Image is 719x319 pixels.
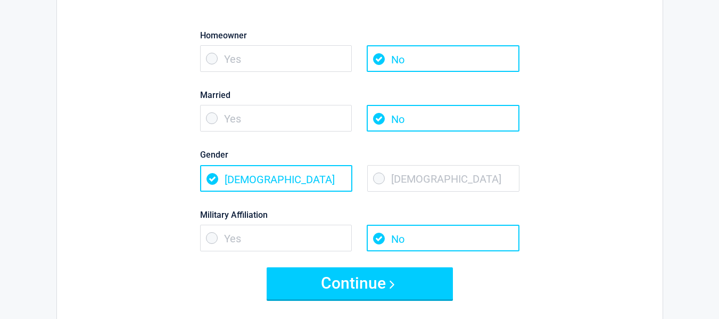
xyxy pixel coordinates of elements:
span: No [367,105,519,132]
span: [DEMOGRAPHIC_DATA] [367,165,519,192]
span: Yes [200,225,352,251]
label: Married [200,88,519,102]
span: Yes [200,105,352,132]
span: Yes [200,45,352,72]
span: No [367,225,519,251]
span: No [367,45,519,72]
span: [DEMOGRAPHIC_DATA] [200,165,352,192]
button: Continue [267,267,453,299]
label: Military Affiliation [200,208,519,222]
label: Gender [200,148,519,162]
label: Homeowner [200,28,519,43]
